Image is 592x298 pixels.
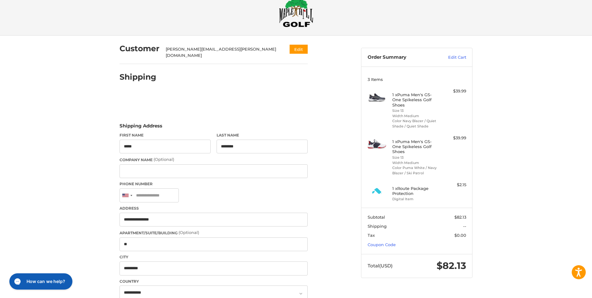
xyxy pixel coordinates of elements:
[368,54,435,61] h3: Order Summary
[392,196,440,202] li: Digital Item
[454,233,466,238] span: $0.00
[179,230,199,235] small: (Optional)
[154,157,174,162] small: (Optional)
[454,215,466,220] span: $82.13
[392,186,440,196] h4: 1 x Route Package Protection
[368,224,387,229] span: Shipping
[217,132,308,138] label: Last Name
[368,215,385,220] span: Subtotal
[392,108,440,113] li: Size 13
[435,54,466,61] a: Edit Cart
[120,206,308,211] label: Address
[120,72,156,82] h2: Shipping
[120,132,211,138] label: First Name
[368,242,396,247] a: Coupon Code
[392,118,440,129] li: Color Navy Blazer / Quiet Shade / Quiet Shade
[120,181,308,187] label: Phone Number
[166,46,278,58] div: [PERSON_NAME][EMAIL_ADDRESS][PERSON_NAME][DOMAIN_NAME]
[442,135,466,141] div: $39.99
[463,224,466,229] span: --
[368,233,375,238] span: Tax
[392,139,440,154] h4: 1 x Puma Men's GS-One Spikeless Golf Shoes
[120,44,159,53] h2: Customer
[442,182,466,188] div: $2.15
[392,160,440,166] li: Width Medium
[120,230,308,236] label: Apartment/Suite/Building
[442,88,466,94] div: $39.99
[392,155,440,160] li: Size 13
[120,254,308,260] label: City
[392,92,440,107] h4: 1 x Puma Men's GS-One Spikeless Golf Shoes
[392,113,440,119] li: Width Medium
[6,271,74,292] iframe: Gorgias live chat messenger
[392,165,440,176] li: Color Puma White / Navy Blazer / Ski Patrol
[290,45,308,54] button: Edit
[120,156,308,163] label: Company Name
[368,77,466,82] h3: 3 Items
[120,279,308,284] label: Country
[120,122,162,132] legend: Shipping Address
[437,260,466,271] span: $82.13
[120,189,134,202] div: United States: +1
[368,263,393,269] span: Total (USD)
